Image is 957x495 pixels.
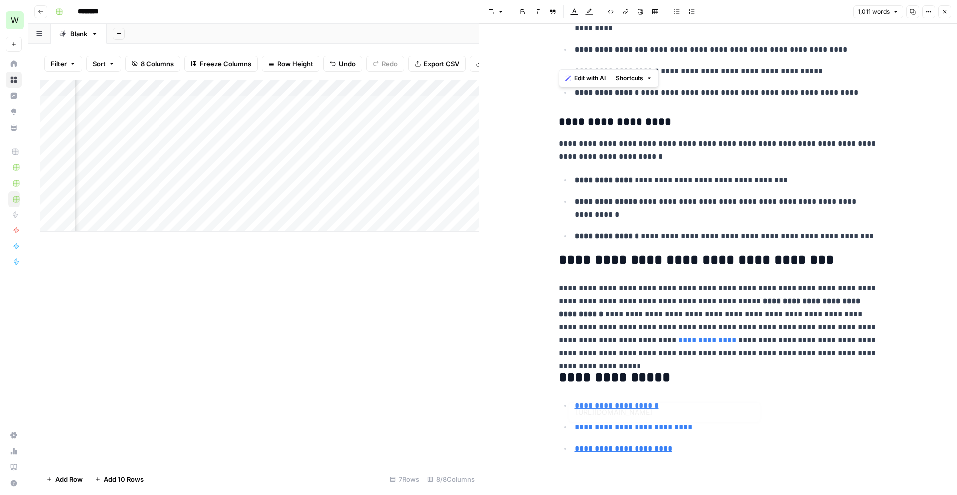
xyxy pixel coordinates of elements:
[44,56,82,72] button: Filter
[386,471,423,487] div: 7 Rows
[262,56,319,72] button: Row Height
[86,56,121,72] button: Sort
[853,5,903,18] button: 1,011 words
[6,56,22,72] a: Home
[40,471,89,487] button: Add Row
[6,104,22,120] a: Opportunities
[11,14,19,26] span: W
[423,471,478,487] div: 8/8 Columns
[6,8,22,33] button: Workspace: Workspace1
[93,59,106,69] span: Sort
[424,59,459,69] span: Export CSV
[382,59,398,69] span: Redo
[858,7,890,16] span: 1,011 words
[51,24,107,44] a: Blank
[125,56,180,72] button: 8 Columns
[55,474,83,484] span: Add Row
[323,56,362,72] button: Undo
[200,59,251,69] span: Freeze Columns
[70,29,87,39] div: Blank
[6,120,22,136] a: Your Data
[612,72,656,85] button: Shortcuts
[51,59,67,69] span: Filter
[616,74,643,83] span: Shortcuts
[6,475,22,491] button: Help + Support
[184,56,258,72] button: Freeze Columns
[339,59,356,69] span: Undo
[366,56,404,72] button: Redo
[89,471,150,487] button: Add 10 Rows
[6,443,22,459] a: Usage
[561,72,610,85] button: Edit with AI
[277,59,313,69] span: Row Height
[408,56,466,72] button: Export CSV
[574,74,606,83] span: Edit with AI
[6,88,22,104] a: Insights
[104,474,144,484] span: Add 10 Rows
[6,459,22,475] a: Learning Hub
[141,59,174,69] span: 8 Columns
[6,427,22,443] a: Settings
[6,72,22,88] a: Browse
